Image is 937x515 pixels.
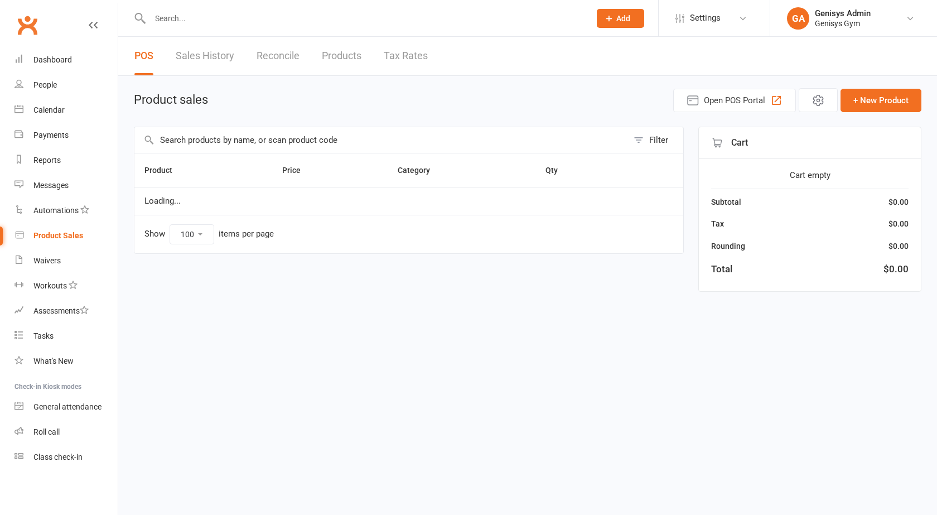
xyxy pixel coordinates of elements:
button: Price [282,163,313,177]
div: Filter [649,133,668,147]
a: Clubworx [13,11,41,39]
div: $0.00 [883,262,909,277]
a: What's New [15,349,118,374]
div: Cart [699,127,921,159]
button: Filter [628,127,683,153]
span: Open POS Portal [704,94,765,107]
span: Settings [690,6,721,31]
div: Assessments [33,306,89,315]
span: Product [144,166,185,175]
a: Tax Rates [384,37,428,75]
div: People [33,80,57,89]
a: General attendance kiosk mode [15,394,118,420]
span: Category [398,166,442,175]
a: Reconcile [257,37,300,75]
div: Automations [33,206,79,215]
a: Workouts [15,273,118,299]
input: Search products by name, or scan product code [134,127,628,153]
div: Tax [711,218,724,230]
a: People [15,73,118,98]
a: Payments [15,123,118,148]
button: Category [398,163,442,177]
div: Total [711,262,732,277]
div: Genisys Admin [815,8,871,18]
div: $0.00 [888,196,909,208]
div: Dashboard [33,55,72,64]
div: Genisys Gym [815,18,871,28]
a: POS [134,37,153,75]
button: Qty [545,163,570,177]
div: Roll call [33,427,60,436]
h1: Product sales [134,93,208,107]
a: Tasks [15,324,118,349]
div: Rounding [711,240,745,252]
div: Workouts [33,281,67,290]
div: Messages [33,181,69,190]
a: Roll call [15,420,118,445]
div: Tasks [33,331,54,340]
a: Assessments [15,299,118,324]
a: Calendar [15,98,118,123]
button: Open POS Portal [673,89,796,112]
div: $0.00 [888,240,909,252]
span: Add [616,14,630,23]
div: GA [787,7,809,30]
div: What's New [33,357,74,365]
button: + New Product [841,89,921,112]
a: Dashboard [15,47,118,73]
div: Cart empty [711,169,909,182]
a: Class kiosk mode [15,445,118,470]
input: Search... [147,11,582,26]
td: Loading... [134,187,683,215]
button: Product [144,163,185,177]
a: Messages [15,173,118,198]
div: General attendance [33,402,102,411]
span: Price [282,166,313,175]
div: $0.00 [888,218,909,230]
a: Product Sales [15,223,118,248]
div: Payments [33,131,69,139]
div: Class check-in [33,453,83,461]
a: Waivers [15,248,118,273]
button: Add [597,9,644,28]
div: Product Sales [33,231,83,240]
a: Products [322,37,361,75]
div: Calendar [33,105,65,114]
span: Qty [545,166,570,175]
div: Reports [33,156,61,165]
a: Sales History [176,37,234,75]
div: Waivers [33,256,61,265]
a: Automations [15,198,118,223]
div: Subtotal [711,196,741,208]
a: Reports [15,148,118,173]
div: items per page [219,229,274,239]
div: Show [144,224,274,244]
